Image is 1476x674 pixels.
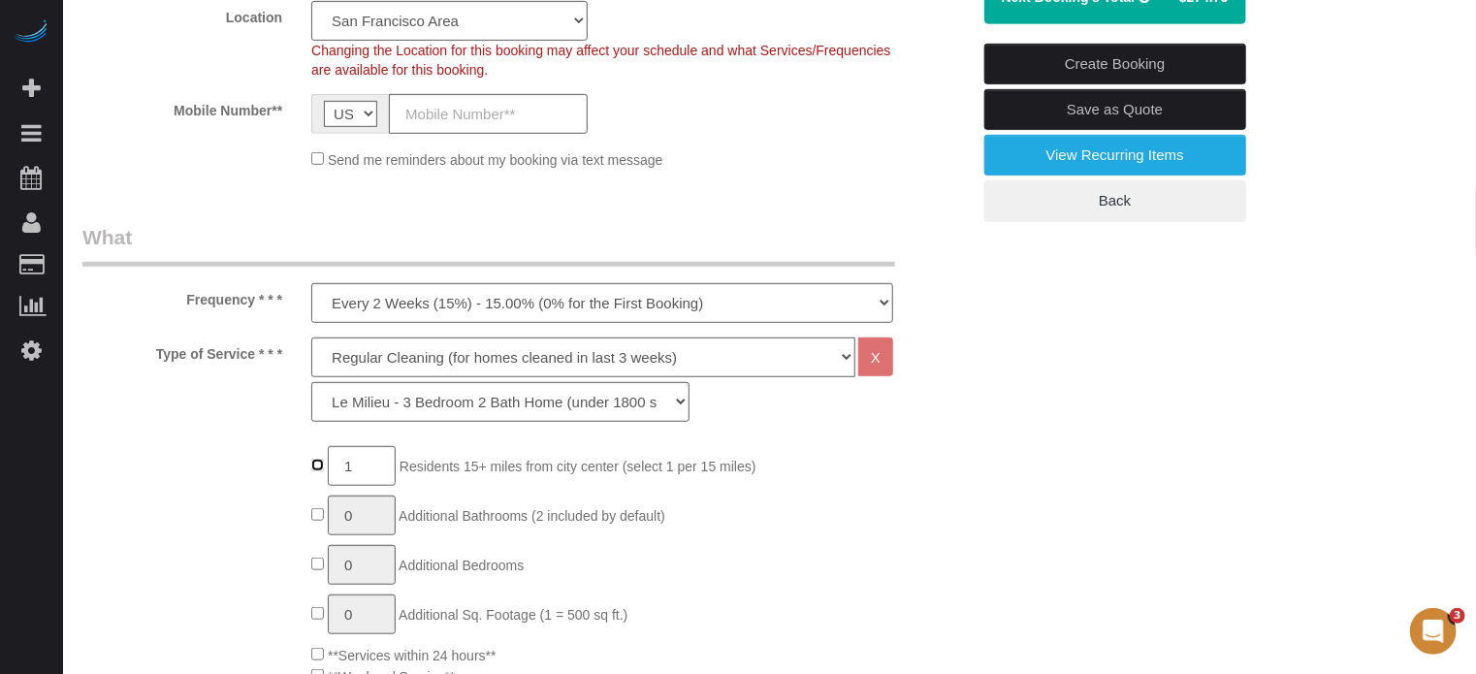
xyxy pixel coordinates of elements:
[68,94,297,120] label: Mobile Number**
[984,180,1246,221] a: Back
[400,459,756,474] span: Residents 15+ miles from city center (select 1 per 15 miles)
[399,558,524,573] span: Additional Bedrooms
[68,1,297,27] label: Location
[1410,608,1457,655] iframe: Intercom live chat
[399,508,665,524] span: Additional Bathrooms (2 included by default)
[984,135,1246,176] a: View Recurring Items
[984,44,1246,84] a: Create Booking
[68,283,297,309] label: Frequency * * *
[68,337,297,364] label: Type of Service * * *
[399,607,627,623] span: Additional Sq. Footage (1 = 500 sq ft.)
[1450,608,1465,624] span: 3
[389,94,588,134] input: Mobile Number**
[82,223,895,267] legend: What
[328,648,497,663] span: **Services within 24 hours**
[328,152,663,168] span: Send me reminders about my booking via text message
[311,43,890,78] span: Changing the Location for this booking may affect your schedule and what Services/Frequencies are...
[984,89,1246,130] a: Save as Quote
[12,19,50,47] img: Automaid Logo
